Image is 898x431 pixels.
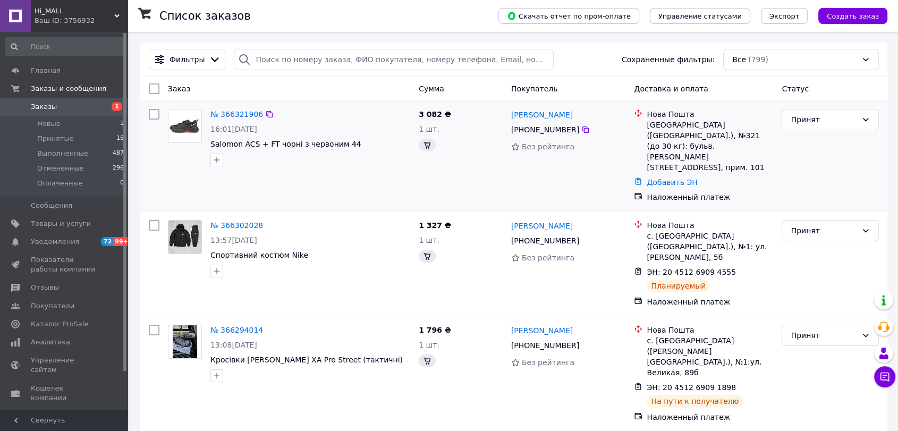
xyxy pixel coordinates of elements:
[210,140,361,148] a: Salomon ACS + FT чорні з червоним 44
[210,326,263,334] a: № 366294014
[647,268,736,276] span: ЭН: 20 4512 6909 4555
[37,179,83,188] span: Оплаченные
[210,341,257,349] span: 13:08[DATE]
[35,6,114,16] span: Hi_MALL
[31,102,57,112] span: Заказы
[5,37,125,56] input: Поиск
[791,114,857,125] div: Принят
[522,142,574,151] span: Без рейтинга
[210,221,263,230] a: № 366302028
[498,8,639,24] button: Скачать отчет по пром-оплате
[622,54,715,65] span: Сохраненные фильтры:
[761,8,808,24] button: Экспорт
[31,201,72,210] span: Сообщения
[647,395,743,408] div: На пути к получателю
[120,179,124,188] span: 0
[168,221,201,253] img: Фото товару
[647,109,773,120] div: Нова Пошта
[647,335,773,378] div: с. [GEOGRAPHIC_DATA] ([PERSON_NAME][GEOGRAPHIC_DATA].), №1:ул. Великая, 89б
[168,109,202,143] a: Фото товару
[522,358,574,367] span: Без рейтинга
[37,134,74,143] span: Принятые
[647,192,773,202] div: Наложенный платеж
[112,102,122,111] span: 1
[769,12,799,20] span: Экспорт
[509,338,581,353] div: [PHONE_NUMBER]
[31,219,91,229] span: Товары и услуги
[732,54,746,65] span: Все
[31,283,59,292] span: Отзывы
[168,109,201,142] img: Фото товару
[168,325,202,359] a: Фото товару
[210,251,308,259] a: Спортивний костюм Nike
[419,326,451,334] span: 1 796 ₴
[210,125,257,133] span: 16:01[DATE]
[31,356,98,375] span: Управление сайтом
[419,236,439,244] span: 1 шт.
[31,237,79,247] span: Уведомления
[419,125,439,133] span: 1 шт.
[113,237,131,246] span: 99+
[748,55,768,64] span: (799)
[419,84,444,93] span: Сумма
[511,325,573,336] a: [PERSON_NAME]
[647,325,773,335] div: Нова Пошта
[116,134,124,143] span: 15
[647,297,773,307] div: Наложенный платеж
[168,84,190,93] span: Заказ
[647,383,736,392] span: ЭН: 20 4512 6909 1898
[818,8,887,24] button: Создать заказ
[168,220,202,254] a: Фото товару
[31,384,98,403] span: Кошелек компании
[647,280,710,292] div: Планируемый
[511,221,573,231] a: [PERSON_NAME]
[31,301,74,311] span: Покупатели
[419,341,439,349] span: 1 шт.
[35,16,128,26] div: Ваш ID: 3756932
[522,253,574,262] span: Без рейтинга
[511,109,573,120] a: [PERSON_NAME]
[31,84,106,94] span: Заказы и сообщения
[647,178,697,187] a: Добавить ЭН
[782,84,809,93] span: Статус
[37,164,83,173] span: Отмененные
[210,236,257,244] span: 13:57[DATE]
[31,319,88,329] span: Каталог ProSale
[827,12,879,20] span: Создать заказ
[507,11,631,21] span: Скачать отчет по пром-оплате
[509,122,581,137] div: [PHONE_NUMBER]
[650,8,750,24] button: Управление статусами
[37,149,88,158] span: Выполненные
[511,84,558,93] span: Покупатель
[210,110,263,119] a: № 366321906
[31,255,98,274] span: Показатели работы компании
[791,225,857,236] div: Принят
[647,220,773,231] div: Нова Пошта
[647,120,773,173] div: [GEOGRAPHIC_DATA] ([GEOGRAPHIC_DATA].), №321 (до 30 кг): бульв. [PERSON_NAME][STREET_ADDRESS], пр...
[509,233,581,248] div: [PHONE_NUMBER]
[31,337,70,347] span: Аналитика
[234,49,554,70] input: Поиск по номеру заказа, ФИО покупателя, номеру телефона, Email, номеру накладной
[113,164,124,173] span: 296
[634,84,708,93] span: Доставка и оплата
[808,11,887,20] a: Создать заказ
[170,54,205,65] span: Фильтры
[647,231,773,263] div: с. [GEOGRAPHIC_DATA] ([GEOGRAPHIC_DATA].), №1: ул. [PERSON_NAME], 5б
[658,12,742,20] span: Управление статусами
[791,329,857,341] div: Принят
[419,221,451,230] span: 1 327 ₴
[210,356,403,364] a: Кросівки [PERSON_NAME] XA Pro Street (тактичні)
[120,119,124,129] span: 1
[874,366,895,387] button: Чат с покупателем
[31,66,61,75] span: Главная
[101,237,113,246] span: 72
[37,119,61,129] span: Новые
[173,325,198,358] img: Фото товару
[113,149,124,158] span: 487
[159,10,251,22] h1: Список заказов
[647,412,773,422] div: Наложенный платеж
[419,110,451,119] span: 3 082 ₴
